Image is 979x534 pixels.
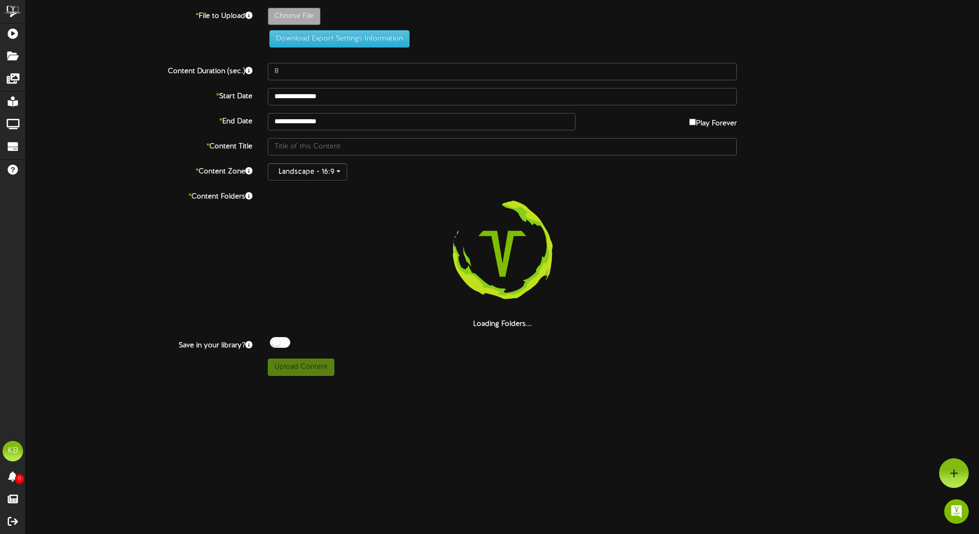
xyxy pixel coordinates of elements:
input: Play Forever [689,119,696,125]
label: Content Folders [18,188,260,202]
label: File to Upload [18,8,260,21]
label: Content Title [18,138,260,152]
span: 0 [15,474,24,484]
img: loading-spinner-3.png [437,188,568,319]
div: KB [3,441,23,461]
button: Landscape - 16:9 [268,163,347,181]
label: Start Date [18,88,260,102]
label: Play Forever [689,113,737,129]
button: Download Export Settings Information [269,30,410,48]
strong: Loading Folders... [473,320,532,328]
button: Upload Content [268,359,334,376]
label: Save in your library? [18,337,260,351]
label: End Date [18,113,260,127]
div: Open Intercom Messenger [944,499,969,524]
input: Title of this Content [268,138,737,155]
a: Download Export Settings Information [264,35,410,42]
label: Content Duration (sec.) [18,63,260,77]
label: Content Zone [18,163,260,177]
